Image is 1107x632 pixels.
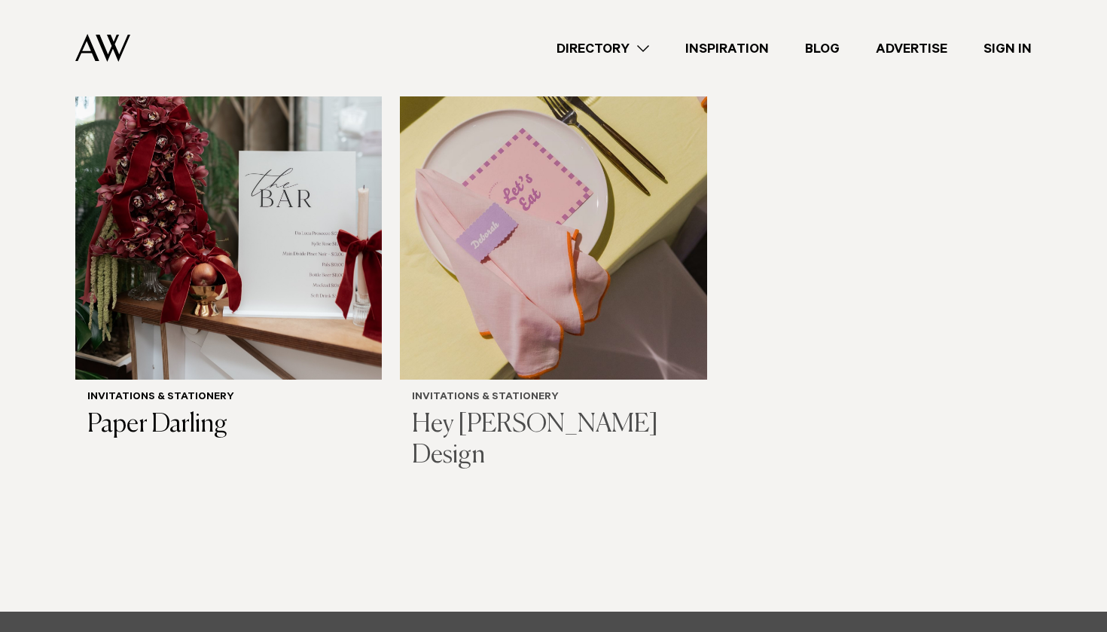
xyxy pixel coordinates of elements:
a: Advertise [858,38,965,59]
a: Blog [787,38,858,59]
img: Auckland Weddings Logo [75,34,130,62]
h3: Hey [PERSON_NAME] Design [412,410,694,472]
a: Sign In [965,38,1050,59]
h6: Invitations & Stationery [412,392,694,405]
h3: Paper Darling [87,410,370,441]
a: Inspiration [667,38,787,59]
a: Directory [538,38,667,59]
h6: Invitations & Stationery [87,392,370,405]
